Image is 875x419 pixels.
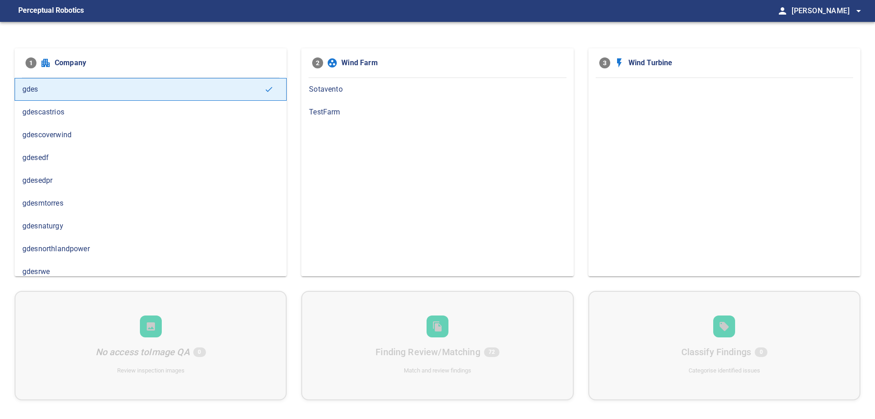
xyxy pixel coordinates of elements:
[15,260,287,283] div: gdesrwe
[15,192,287,215] div: gdesmtorres
[15,146,287,169] div: gdesedf
[22,84,264,95] span: gdes
[22,198,279,209] span: gdesmtorres
[15,78,287,101] div: gdes
[853,5,864,16] span: arrow_drop_down
[22,243,279,254] span: gdesnorthlandpower
[792,5,864,17] span: [PERSON_NAME]
[55,57,276,68] span: Company
[301,101,573,124] div: TestFarm
[22,221,279,232] span: gdesnaturgy
[628,57,849,68] span: Wind Turbine
[309,84,566,95] span: Sotavento
[599,57,610,68] span: 3
[26,57,36,68] span: 1
[22,129,279,140] span: gdescoverwind
[312,57,323,68] span: 2
[15,101,287,124] div: gdescastrios
[22,175,279,186] span: gdesedpr
[15,169,287,192] div: gdesedpr
[15,238,287,260] div: gdesnorthlandpower
[22,152,279,163] span: gdesedf
[309,107,566,118] span: TestFarm
[341,57,562,68] span: Wind Farm
[18,4,84,18] figcaption: Perceptual Robotics
[22,266,279,277] span: gdesrwe
[15,215,287,238] div: gdesnaturgy
[788,2,864,20] button: [PERSON_NAME]
[15,124,287,146] div: gdescoverwind
[22,107,279,118] span: gdescastrios
[301,78,573,101] div: Sotavento
[777,5,788,16] span: person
